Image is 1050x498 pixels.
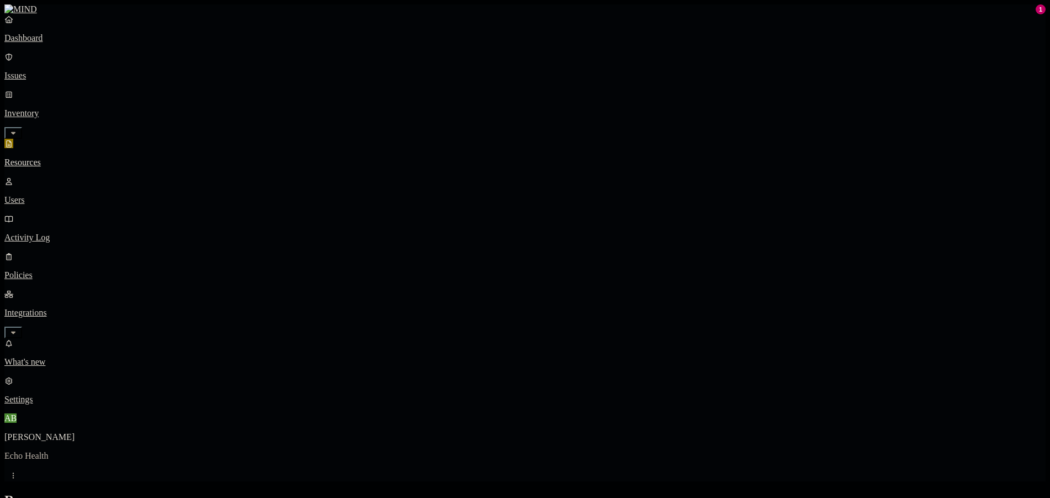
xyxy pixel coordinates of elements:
[4,395,1046,405] p: Settings
[4,52,1046,81] a: Issues
[4,451,1046,461] p: Echo Health
[4,90,1046,137] a: Inventory
[4,4,1046,14] a: MIND
[4,432,1046,442] p: [PERSON_NAME]
[4,71,1046,81] p: Issues
[4,413,17,423] span: AB
[1036,4,1046,14] div: 1
[4,108,1046,118] p: Inventory
[4,308,1046,318] p: Integrations
[4,214,1046,243] a: Activity Log
[4,139,1046,167] a: Resources
[4,4,37,14] img: MIND
[4,195,1046,205] p: Users
[4,289,1046,337] a: Integrations
[4,357,1046,367] p: What's new
[4,270,1046,280] p: Policies
[4,251,1046,280] a: Policies
[4,158,1046,167] p: Resources
[4,14,1046,43] a: Dashboard
[4,33,1046,43] p: Dashboard
[4,176,1046,205] a: Users
[4,233,1046,243] p: Activity Log
[4,338,1046,367] a: What's new
[4,376,1046,405] a: Settings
